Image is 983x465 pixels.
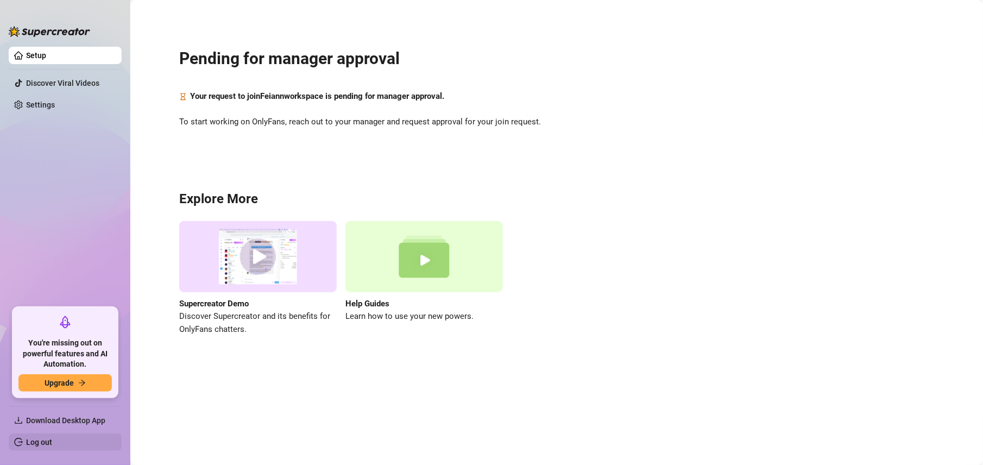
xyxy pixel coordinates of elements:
span: Download Desktop App [26,416,105,425]
span: Upgrade [45,379,74,387]
span: download [14,416,23,425]
a: Log out [26,438,52,447]
a: Setup [26,51,46,60]
span: hourglass [179,90,187,103]
span: arrow-right [78,379,86,387]
span: Discover Supercreator and its benefits for OnlyFans chatters. [179,310,337,336]
h2: Pending for manager approval [179,48,934,69]
a: Help GuidesLearn how to use your new powers. [345,221,503,336]
a: Supercreator DemoDiscover Supercreator and its benefits for OnlyFans chatters. [179,221,337,336]
img: logo-BBDzfeDw.svg [9,26,90,37]
span: Learn how to use your new powers. [345,310,503,323]
span: You're missing out on powerful features and AI Automation. [18,338,112,370]
span: rocket [59,316,72,329]
strong: Your request to join Feiann workspace is pending for manager approval. [190,91,444,101]
h3: Explore More [179,191,934,208]
a: Settings [26,100,55,109]
button: Upgradearrow-right [18,374,112,392]
strong: Help Guides [345,299,389,309]
span: To start working on OnlyFans, reach out to your manager and request approval for your join request. [179,116,934,129]
img: supercreator demo [179,221,337,292]
strong: Supercreator Demo [179,299,249,309]
img: help guides [345,221,503,292]
a: Discover Viral Videos [26,79,99,87]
